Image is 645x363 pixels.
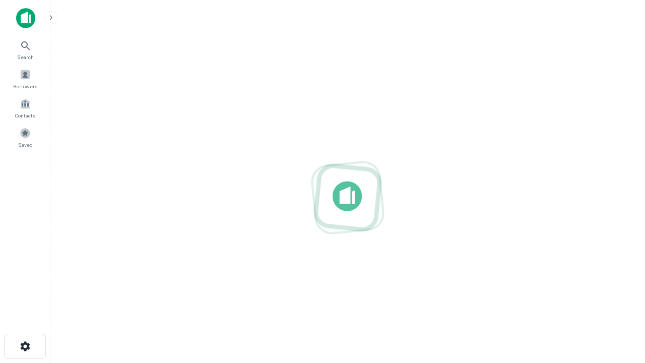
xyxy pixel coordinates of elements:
[15,111,35,119] span: Contacts
[18,141,33,149] span: Saved
[16,8,35,28] img: capitalize-icon.png
[3,36,47,63] a: Search
[13,82,37,90] span: Borrowers
[3,65,47,92] a: Borrowers
[17,53,34,61] span: Search
[3,94,47,122] a: Contacts
[3,124,47,151] a: Saved
[595,250,645,298] iframe: Chat Widget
